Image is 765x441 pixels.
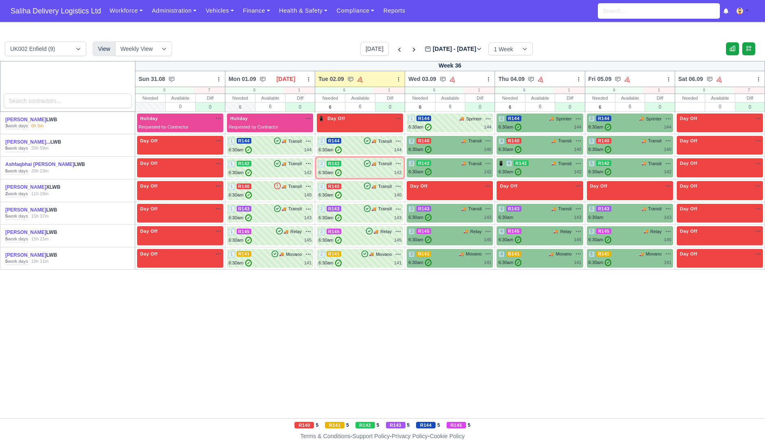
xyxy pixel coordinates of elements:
span: Requested by Contractor [229,124,278,129]
span: R144 [416,116,432,121]
strong: 3 [5,123,8,128]
span: Transit [468,160,482,167]
strong: 5 [5,236,8,241]
span: Wed 03.09 [408,75,436,83]
input: Search... [598,3,720,19]
span: R140 [327,183,342,189]
span: 5 [588,206,595,212]
span: Relay [380,228,392,235]
a: [PERSON_NAME] [5,184,46,190]
span: 4 [498,206,505,212]
div: 6:30am [498,146,521,153]
strong: 5 [5,168,8,173]
span: ✓ [425,168,432,175]
div: Needed [315,94,345,102]
span: ✓ [245,214,252,221]
div: 140 [484,146,491,153]
strong: 5 [5,146,8,151]
span: 🚚 [281,183,286,190]
span: 3 [408,138,415,144]
span: 5 [588,160,595,167]
div: Week 36 [135,61,765,71]
div: 0 [375,102,405,111]
span: Day Off [678,228,699,234]
span: 🚚 [463,228,468,234]
span: R140 [237,183,252,189]
span: ✓ [605,168,611,175]
span: R145 [237,229,252,234]
span: Transit [648,160,662,167]
span: Sun 31.08 [139,75,165,83]
span: Transit [288,138,302,145]
span: Day Off [139,138,159,144]
label: [DATE] - [DATE] [425,44,482,54]
div: 6:30am [229,146,252,153]
div: Available [705,94,734,102]
div: 20h 23m [31,168,49,175]
span: 🚚 [459,116,464,122]
span: Sprinter [646,116,662,122]
span: R144 [237,138,252,144]
div: LWB [5,139,90,146]
span: 🚚 [281,138,286,144]
a: Cookie Policy [429,433,464,439]
span: ✓ [425,236,432,243]
a: [PERSON_NAME] [5,252,46,258]
span: Movano [646,251,662,258]
span: Sat 06.09 [678,75,703,83]
div: 143 [574,214,581,221]
a: Saliha Delivery Logistics Ltd [7,3,105,19]
div: Diff [286,94,315,102]
div: 6 [615,102,645,111]
div: 6:30am [318,214,342,221]
div: 144 [664,124,671,131]
strong: 5 [5,214,8,218]
div: LWB [5,161,90,168]
div: 144 [574,124,581,131]
span: Transit [288,160,302,167]
span: Day Off [139,160,159,166]
a: Finance [238,3,275,19]
span: Thu 04.09 [498,75,525,83]
div: Diff [375,94,405,102]
div: 0 [196,102,225,111]
span: R142 [327,161,342,166]
a: Vehicles [201,3,238,19]
div: 7 [733,87,765,94]
span: 🚚 [641,206,646,212]
span: 📱 [498,161,504,166]
a: Administration [147,3,201,19]
div: 0 [465,102,495,111]
div: 6:30am [408,168,432,175]
span: R144 [596,116,611,121]
div: LWB [5,229,90,236]
span: ✓ [245,192,252,199]
a: Privacy Policy [392,433,428,439]
span: R143 [416,206,432,212]
span: Movano [466,251,482,258]
div: 6:30am [498,214,513,221]
div: 142 [664,168,671,175]
span: Day Off [678,116,699,121]
div: 15h 21m [31,236,49,242]
div: 1 [554,87,585,94]
span: R142 [596,160,611,166]
span: R143 [237,206,252,212]
div: 140 [304,192,312,199]
div: 140 [394,192,401,199]
span: [DATE] [277,75,295,83]
span: Movano [556,251,571,258]
span: ✓ [605,236,611,243]
a: [PERSON_NAME] [5,229,46,235]
span: ✓ [605,146,611,153]
span: 1 [408,116,415,122]
strong: 2 [5,191,8,196]
div: 6 [525,102,555,111]
span: 🚚 [641,138,646,144]
div: 143 [304,214,312,221]
span: 🚚 [283,229,288,235]
div: Needed [585,94,615,102]
span: 2 [318,183,325,190]
a: Compliance [332,3,379,19]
